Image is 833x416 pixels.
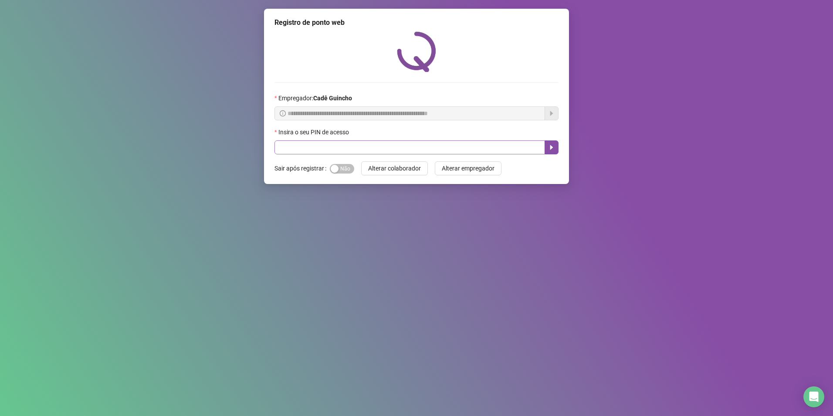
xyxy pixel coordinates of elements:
label: Insira o seu PIN de acesso [274,127,355,137]
span: caret-right [548,144,555,151]
img: QRPoint [397,31,436,72]
span: Alterar empregador [442,164,494,173]
button: Alterar empregador [435,161,501,175]
div: Open Intercom Messenger [803,386,824,407]
label: Sair após registrar [274,161,330,175]
strong: Cadê Guincho [313,95,352,102]
button: Alterar colaborador [361,161,428,175]
span: info-circle [280,110,286,116]
span: Alterar colaborador [368,164,421,173]
span: Empregador : [278,93,352,103]
div: Registro de ponto web [274,17,559,28]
